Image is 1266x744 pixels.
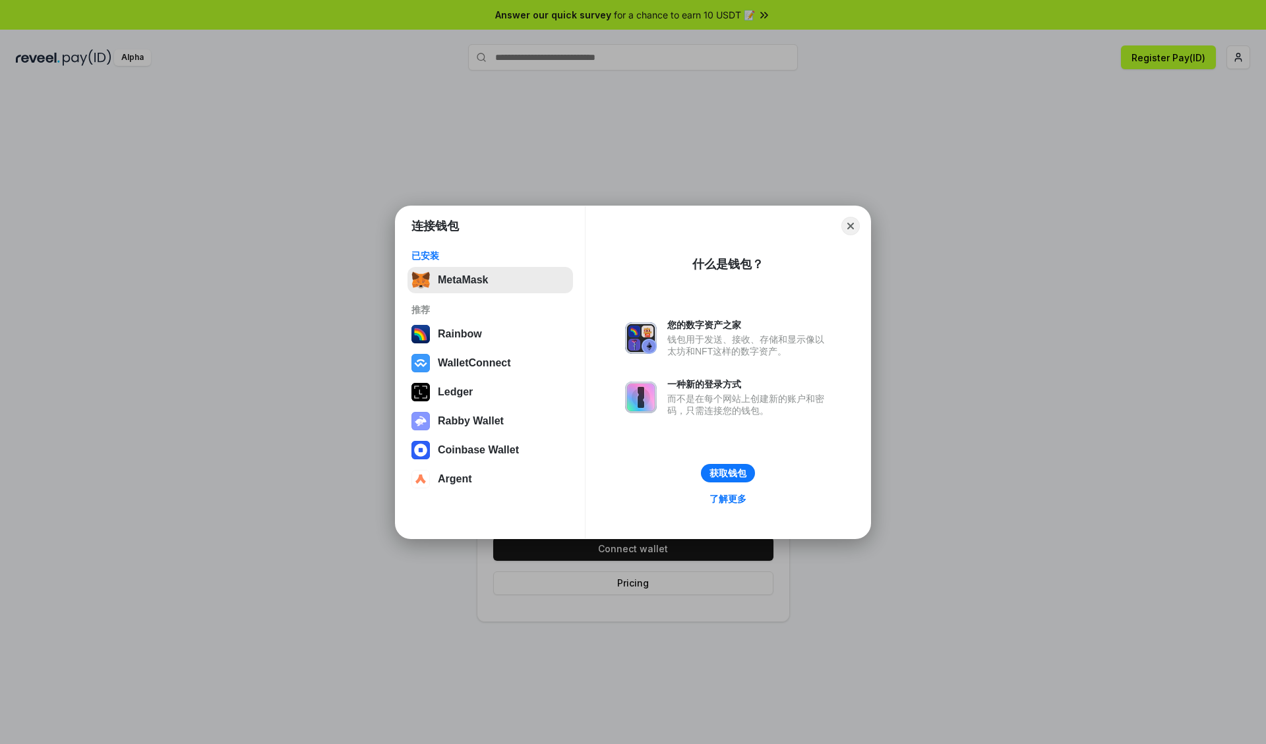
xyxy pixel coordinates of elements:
[701,464,755,482] button: 获取钱包
[411,271,430,289] img: svg+xml,%3Csvg%20fill%3D%22none%22%20height%3D%2233%22%20viewBox%3D%220%200%2035%2033%22%20width%...
[411,218,459,234] h1: 连接钱包
[411,470,430,488] img: svg+xml,%3Csvg%20width%3D%2228%22%20height%3D%2228%22%20viewBox%3D%220%200%2028%2028%22%20fill%3D...
[407,466,573,492] button: Argent
[407,408,573,434] button: Rabby Wallet
[411,304,569,316] div: 推荐
[411,325,430,343] img: svg+xml,%3Csvg%20width%3D%22120%22%20height%3D%22120%22%20viewBox%3D%220%200%20120%20120%22%20fil...
[625,382,657,413] img: svg+xml,%3Csvg%20xmlns%3D%22http%3A%2F%2Fwww.w3.org%2F2000%2Fsvg%22%20fill%3D%22none%22%20viewBox...
[438,357,511,369] div: WalletConnect
[667,378,831,390] div: 一种新的登录方式
[692,256,764,272] div: 什么是钱包？
[407,321,573,347] button: Rainbow
[702,490,754,507] a: 了解更多
[438,444,519,456] div: Coinbase Wallet
[625,322,657,354] img: svg+xml,%3Csvg%20xmlns%3D%22http%3A%2F%2Fwww.w3.org%2F2000%2Fsvg%22%20fill%3D%22none%22%20viewBox...
[411,383,430,401] img: svg+xml,%3Csvg%20xmlns%3D%22http%3A%2F%2Fwww.w3.org%2F2000%2Fsvg%22%20width%3D%2228%22%20height%3...
[438,415,504,427] div: Rabby Wallet
[438,328,482,340] div: Rainbow
[667,393,831,416] div: 而不是在每个网站上创建新的账户和密码，只需连接您的钱包。
[411,250,569,262] div: 已安装
[841,217,860,235] button: Close
[411,412,430,430] img: svg+xml,%3Csvg%20xmlns%3D%22http%3A%2F%2Fwww.w3.org%2F2000%2Fsvg%22%20fill%3D%22none%22%20viewBox...
[667,319,831,331] div: 您的数字资产之家
[438,473,472,485] div: Argent
[411,354,430,372] img: svg+xml,%3Csvg%20width%3D%2228%22%20height%3D%2228%22%20viewBox%3D%220%200%2028%2028%22%20fill%3D...
[438,386,473,398] div: Ledger
[709,493,746,505] div: 了解更多
[407,379,573,405] button: Ledger
[407,267,573,293] button: MetaMask
[407,437,573,463] button: Coinbase Wallet
[709,467,746,479] div: 获取钱包
[411,441,430,459] img: svg+xml,%3Csvg%20width%3D%2228%22%20height%3D%2228%22%20viewBox%3D%220%200%2028%2028%22%20fill%3D...
[407,350,573,376] button: WalletConnect
[667,333,831,357] div: 钱包用于发送、接收、存储和显示像以太坊和NFT这样的数字资产。
[438,274,488,286] div: MetaMask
